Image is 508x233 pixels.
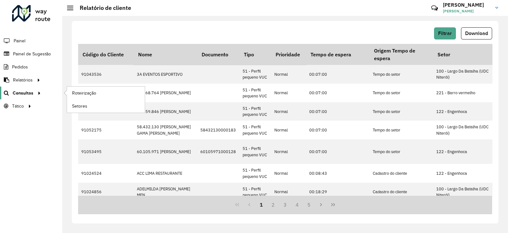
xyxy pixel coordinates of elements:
span: Download [465,31,488,36]
td: Normal [271,84,306,102]
td: 51 - Perfil pequeno VUC [239,164,271,182]
a: Setores [67,100,145,112]
th: Documento [197,44,239,65]
span: Setores [72,103,87,109]
td: 60105971000128 [197,139,239,164]
h3: [PERSON_NAME] [443,2,491,8]
td: 100 - Largo Da Batalha (UDC Niterói) [433,121,497,139]
td: Tempo do setor [370,102,433,121]
td: Normal [271,65,306,83]
td: 100 - Largo Da Batalha (UDC Niterói) [433,65,497,83]
span: Relatórios [13,77,33,83]
td: 91052175 [78,121,134,139]
td: 51 - Perfil pequeno VUC [239,65,271,83]
td: 00:07:00 [306,121,370,139]
th: Origem Tempo de espera [370,44,433,65]
span: [PERSON_NAME] [443,8,491,14]
td: 54.259.846 [PERSON_NAME] [134,102,197,121]
button: Last Page [327,199,339,211]
th: Tipo [239,44,271,65]
span: Roteirização [72,90,96,96]
td: 58.432.130 [PERSON_NAME] GAMA [PERSON_NAME] [134,121,197,139]
a: Contato Rápido [428,1,441,15]
td: Tempo do setor [370,84,433,102]
td: 91024524 [78,164,134,182]
td: Tempo do setor [370,139,433,164]
td: Normal [271,121,306,139]
td: 00:07:00 [306,84,370,102]
td: Normal [271,102,306,121]
button: 1 [255,199,267,211]
td: 91043536 [78,65,134,83]
td: 122 - Engenhoca [433,164,497,182]
td: 100 - Largo Da Batalha (UDC Niterói) [433,183,497,201]
span: Filtrar [438,31,452,36]
span: Painel [14,38,25,44]
td: 49.268.764 [PERSON_NAME] [134,84,197,102]
button: Download [461,27,492,39]
td: 60.105.971 [PERSON_NAME] [134,139,197,164]
span: Painel de Sugestão [13,51,51,57]
th: Setor [433,44,497,65]
span: Consultas [13,90,33,96]
td: ADELMILDA [PERSON_NAME] MEN [134,183,197,201]
button: 4 [291,199,303,211]
td: 122 - Engenhoca [433,102,497,121]
td: 00:07:00 [306,139,370,164]
td: Tempo do setor [370,121,433,139]
th: Prioridade [271,44,306,65]
td: Cadastro do cliente [370,164,433,182]
td: Normal [271,139,306,164]
td: 221 - Barro vermelho [433,84,497,102]
td: 51 - Perfil pequeno VUC [239,84,271,102]
td: 3A EVENTOS ESPORTIVO [134,65,197,83]
td: 58432130000183 [197,121,239,139]
td: ACC LIMA RESTAURANTE [134,164,197,182]
td: 51 - Perfil pequeno VUC [239,139,271,164]
td: Normal [271,164,306,182]
td: 51 - Perfil pequeno VUC [239,102,271,121]
td: 122 - Engenhoca [433,139,497,164]
button: 5 [303,199,315,211]
span: Tático [12,103,24,109]
td: Normal [271,183,306,201]
a: Roteirização [67,87,145,99]
td: Cadastro do cliente [370,183,433,201]
td: 91053495 [78,139,134,164]
td: 91024856 [78,183,134,201]
th: Tempo de espera [306,44,370,65]
th: Nome [134,44,197,65]
h2: Relatório de cliente [73,4,131,11]
td: Tempo do setor [370,65,433,83]
td: 91042856 [78,84,134,102]
td: 51 - Perfil pequeno VUC [239,121,271,139]
td: 00:07:00 [306,65,370,83]
th: Código do Cliente [78,44,134,65]
button: Next Page [315,199,327,211]
td: 00:07:00 [306,102,370,121]
button: 3 [279,199,291,211]
button: Filtrar [434,27,456,39]
td: 00:08:43 [306,164,370,182]
span: Pedidos [12,64,28,70]
td: 00:18:29 [306,183,370,201]
td: 51 - Perfil pequeno VUC [239,183,271,201]
button: 2 [267,199,279,211]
